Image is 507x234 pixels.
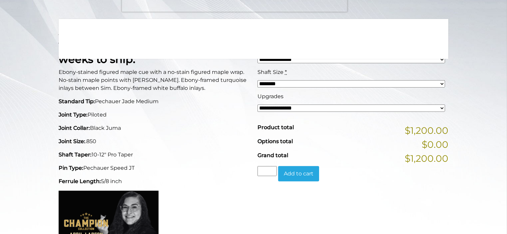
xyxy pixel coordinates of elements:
[405,123,448,137] span: $1,200.00
[59,40,238,66] strong: This Pechauer pool cue takes 6-8 weeks to ship.
[59,164,250,172] p: Pechauer Speed JT
[59,165,83,171] strong: Pin Type:
[59,151,92,158] strong: Shaft Taper:
[257,138,293,144] span: Options total
[59,69,247,91] span: Ebony-stained figured maple cue with a no-stain figured maple wrap. No-stain maple points with [P...
[422,137,448,151] span: $0.00
[59,24,82,37] strong: AL 2
[257,93,283,100] span: Upgrades
[59,111,250,119] p: Piloted
[59,178,101,184] strong: Ferrule Length:
[59,112,88,118] strong: Joint Type:
[291,45,293,51] abbr: required
[59,124,250,132] p: Black Juma
[257,26,263,37] span: $
[405,151,448,165] span: $1,200.00
[257,152,288,158] span: Grand total
[257,45,289,51] span: Cue Weight
[285,69,287,75] abbr: required
[59,137,250,145] p: .850
[257,124,294,130] span: Product total
[59,98,250,106] p: Pechauer Jade Medium
[278,166,319,181] button: Add to cart
[59,151,250,159] p: 10-12" Pro Taper
[59,177,250,185] p: 5/8 inch
[59,125,90,131] strong: Joint Collar:
[257,26,301,37] bdi: 1,200.00
[59,138,85,144] strong: Joint Size:
[257,166,277,176] input: Product quantity
[257,69,283,75] span: Shaft Size
[59,98,95,105] strong: Standard Tip:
